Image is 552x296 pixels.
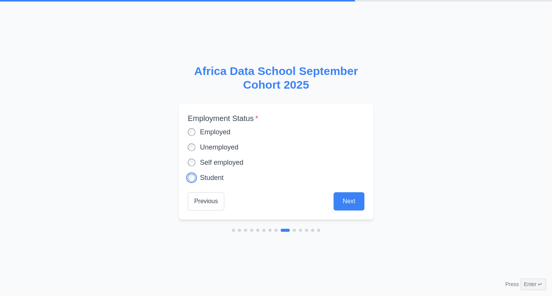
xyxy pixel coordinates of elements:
[188,113,364,124] label: Employment Status
[333,192,364,210] button: Next
[520,278,546,290] span: Enter ↵
[179,64,373,92] h2: Africa Data School September Cohort 2025
[188,192,224,210] button: Previous
[505,278,546,290] div: Press
[200,157,243,168] label: Self employed
[200,142,238,153] label: Unemployed
[200,172,223,183] label: Student
[200,127,230,137] label: Employed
